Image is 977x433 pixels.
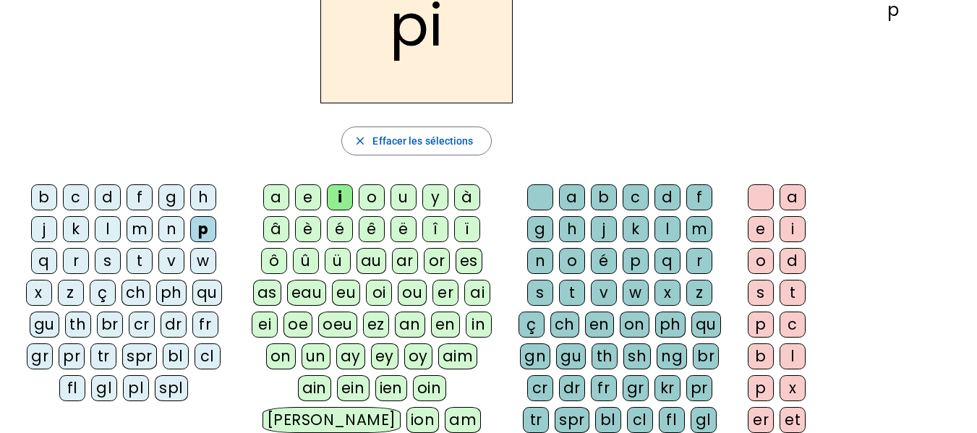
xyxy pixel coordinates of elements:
[657,343,687,369] div: ng
[263,216,289,242] div: â
[123,375,149,401] div: pl
[287,280,327,306] div: eau
[424,248,450,274] div: or
[341,127,491,155] button: Effacer les sélections
[422,216,448,242] div: î
[65,312,91,338] div: th
[327,216,353,242] div: é
[623,343,651,369] div: sh
[298,375,332,401] div: ain
[833,1,954,19] div: p
[122,343,157,369] div: spr
[432,280,458,306] div: er
[654,375,681,401] div: kr
[31,248,57,274] div: q
[559,248,585,274] div: o
[686,216,712,242] div: m
[295,184,321,210] div: e
[337,375,370,401] div: ein
[398,280,427,306] div: ou
[59,343,85,369] div: pr
[559,216,585,242] div: h
[454,216,480,242] div: ï
[623,280,649,306] div: w
[195,343,221,369] div: cl
[156,280,187,306] div: ph
[91,375,117,401] div: gl
[192,280,222,306] div: qu
[520,343,550,369] div: gn
[591,375,617,401] div: fr
[95,216,121,242] div: l
[748,280,774,306] div: s
[406,407,440,433] div: ion
[686,280,712,306] div: z
[438,343,478,369] div: aim
[27,343,53,369] div: gr
[623,248,649,274] div: p
[26,280,52,306] div: x
[655,312,686,338] div: ph
[691,407,717,433] div: gl
[121,280,150,306] div: ch
[454,184,480,210] div: à
[127,248,153,274] div: t
[780,216,806,242] div: i
[95,248,121,274] div: s
[527,216,553,242] div: g
[31,216,57,242] div: j
[336,343,365,369] div: ay
[445,407,481,433] div: am
[354,134,367,147] mat-icon: close
[780,343,806,369] div: l
[559,184,585,210] div: a
[30,312,59,338] div: gu
[158,184,184,210] div: g
[556,343,586,369] div: gu
[620,312,649,338] div: on
[466,312,492,338] div: in
[559,280,585,306] div: t
[550,312,579,338] div: ch
[555,407,589,433] div: spr
[375,375,408,401] div: ien
[363,312,389,338] div: ez
[90,343,116,369] div: tr
[263,407,401,433] div: [PERSON_NAME]
[623,375,649,401] div: gr
[392,248,418,274] div: ar
[95,184,121,210] div: d
[63,216,89,242] div: k
[371,343,398,369] div: ey
[359,216,385,242] div: ê
[780,184,806,210] div: a
[266,343,296,369] div: on
[31,184,57,210] div: b
[654,248,681,274] div: q
[585,312,614,338] div: en
[591,248,617,274] div: é
[686,248,712,274] div: r
[263,184,289,210] div: a
[748,343,774,369] div: b
[527,248,553,274] div: n
[523,407,549,433] div: tr
[780,407,806,433] div: et
[748,248,774,274] div: o
[591,280,617,306] div: v
[748,312,774,338] div: p
[654,280,681,306] div: x
[158,216,184,242] div: n
[318,312,357,338] div: oeu
[527,375,553,401] div: cr
[780,280,806,306] div: t
[366,280,392,306] div: oi
[559,375,585,401] div: dr
[595,407,621,433] div: bl
[158,248,184,274] div: v
[359,184,385,210] div: o
[261,248,287,274] div: ô
[686,375,712,401] div: pr
[63,248,89,274] div: r
[283,312,312,338] div: oe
